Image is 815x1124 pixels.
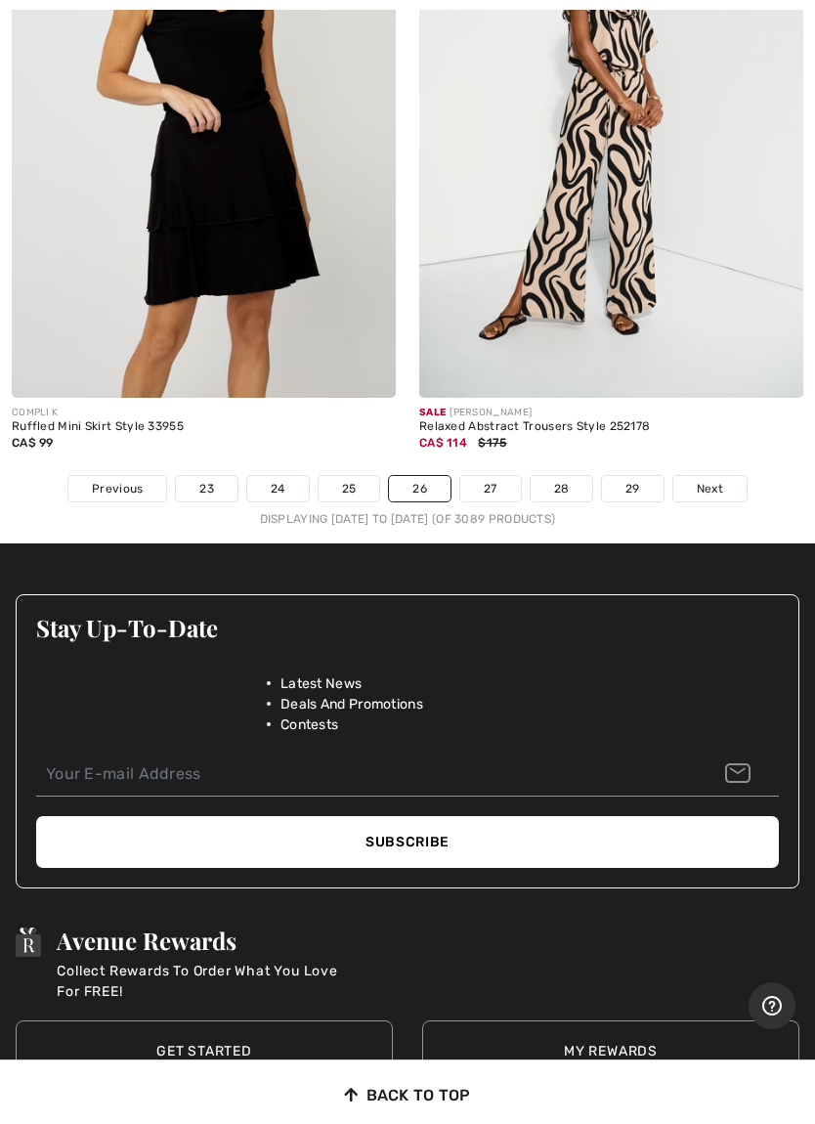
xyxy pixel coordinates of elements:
a: 24 [247,476,309,501]
iframe: Opens a widget where you can find more information [749,982,795,1031]
span: Next [697,480,723,497]
button: Subscribe [36,816,779,868]
h3: Avenue Rewards [57,928,350,953]
a: 27 [460,476,521,501]
h3: Stay Up-To-Date [36,615,779,640]
span: $175 [478,436,506,450]
a: 29 [602,476,664,501]
div: [PERSON_NAME] [419,406,803,420]
span: CA$ 114 [419,436,467,450]
a: 26 [389,476,450,501]
a: 25 [319,476,380,501]
a: Get Started [16,1020,393,1082]
span: Latest News [280,673,362,694]
a: 28 [531,476,593,501]
a: Previous [68,476,166,501]
span: CA$ 99 [12,436,54,450]
div: Relaxed Abstract Trousers Style 252178 [419,420,803,434]
span: Deals And Promotions [280,694,423,714]
span: Contests [280,714,338,735]
div: COMPLI K [12,406,396,420]
p: Collect Rewards To Order What You Love For FREE! [57,961,350,1002]
a: My Rewards [422,1020,799,1082]
a: Next [673,476,747,501]
input: Your E-mail Address [36,753,779,797]
a: 23 [176,476,237,501]
div: Ruffled Mini Skirt Style 33955 [12,420,396,434]
img: Avenue Rewards [16,928,41,957]
span: Previous [92,480,143,497]
span: Sale [419,407,446,418]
